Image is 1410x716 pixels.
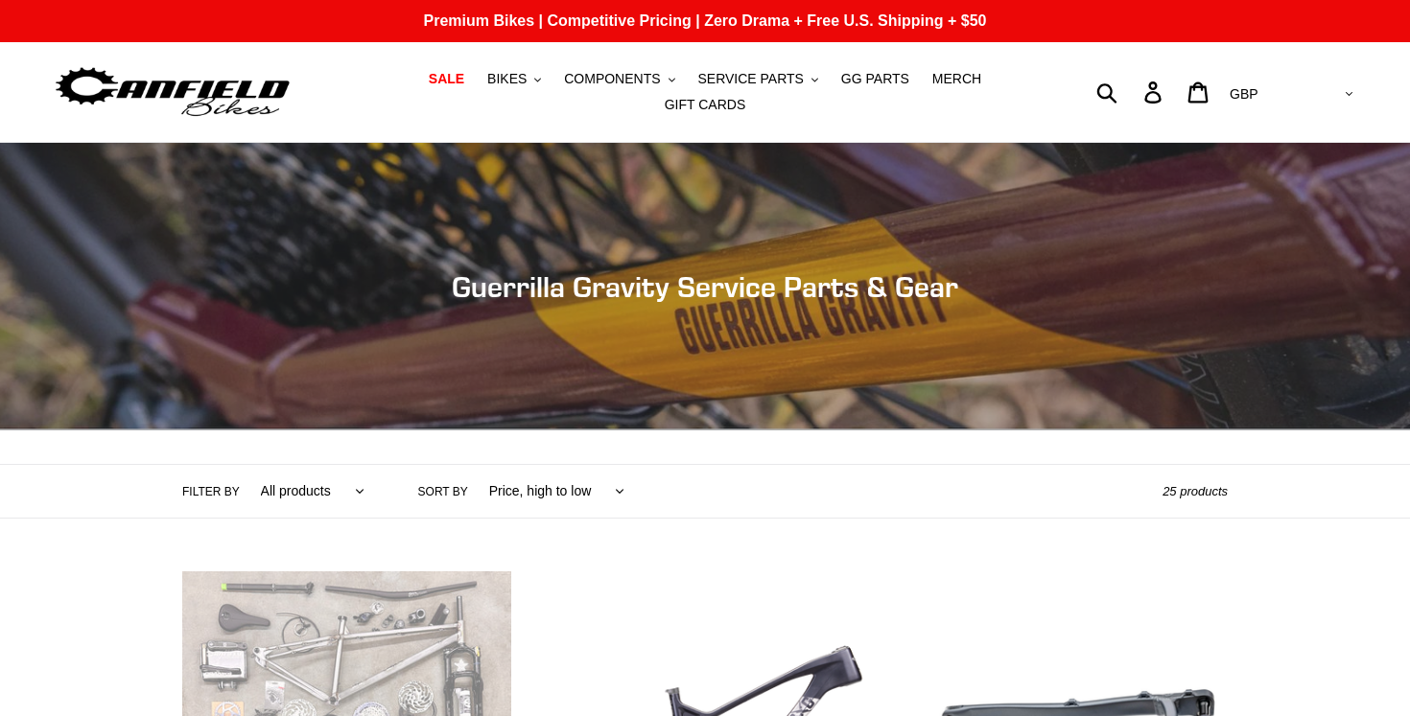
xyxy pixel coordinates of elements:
a: GG PARTS [832,66,919,92]
span: MERCH [932,71,981,87]
span: COMPONENTS [564,71,660,87]
a: GIFT CARDS [655,92,756,118]
span: SERVICE PARTS [697,71,803,87]
img: Canfield Bikes [53,62,293,123]
span: Guerrilla Gravity Service Parts & Gear [452,269,958,304]
span: BIKES [487,71,527,87]
input: Search [1107,71,1156,113]
span: SALE [429,71,464,87]
span: GG PARTS [841,71,909,87]
button: SERVICE PARTS [688,66,827,92]
label: Sort by [418,483,468,500]
span: GIFT CARDS [665,97,746,113]
button: COMPONENTS [554,66,684,92]
a: MERCH [923,66,991,92]
a: SALE [419,66,474,92]
span: 25 products [1163,484,1228,498]
button: BIKES [478,66,551,92]
label: Filter by [182,483,240,500]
